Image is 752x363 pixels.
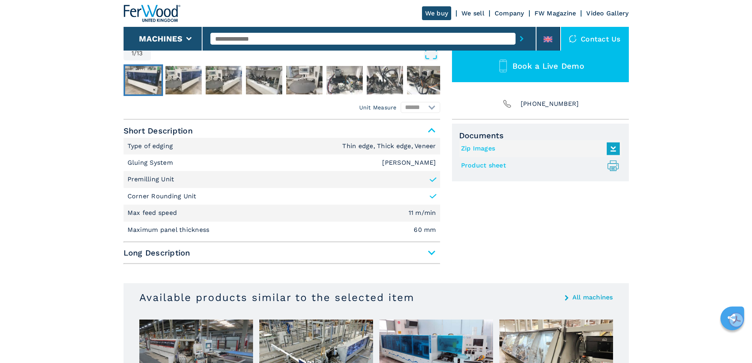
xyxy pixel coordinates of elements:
div: Short Description [124,138,440,238]
span: Book a Live Demo [512,61,584,71]
button: Open Fullscreen [153,46,438,60]
a: Product sheet [461,159,616,172]
p: Premilling Unit [128,175,174,184]
em: Unit Measure [359,103,397,111]
a: We sell [461,9,484,17]
p: Maximum panel thickness [128,226,212,234]
a: sharethis [722,308,741,327]
img: Contact us [569,35,577,43]
p: Max feed speed [128,209,179,217]
a: Video Gallery [586,9,628,17]
nav: Thumbnail Navigation [124,64,440,96]
img: cc689adb0e1cdf7dba0b913c3a391282 [326,66,363,94]
img: 90abc0847c45699bfcb6a2eb98f5d373 [407,66,443,94]
img: Ferwood [124,5,180,22]
img: b0abb6ecca3f613c4f796d5bec2292c0 [165,66,202,94]
button: Go to Slide 7 [365,64,405,96]
button: Go to Slide 1 [124,64,163,96]
p: Type of edging [128,142,175,150]
a: Zip Images [461,142,616,155]
a: FW Magazine [534,9,576,17]
a: We buy [422,6,452,20]
img: 1c9ce87ec2cb49cc892a76df08b913c2 [367,66,403,94]
button: Go to Slide 4 [244,64,284,96]
p: Gluing System [128,158,175,167]
a: Company [495,9,524,17]
img: a59ddc7d54afbdfb7a5063b8dc82af78 [286,66,323,94]
img: Phone [502,98,513,109]
button: Go to Slide 3 [204,64,244,96]
button: Go to Slide 5 [285,64,324,96]
div: Contact us [561,27,629,51]
span: / [134,50,137,56]
span: 1 [131,50,134,56]
span: Short Description [124,124,440,138]
button: Book a Live Demo [452,50,629,82]
button: Go to Slide 2 [164,64,203,96]
button: Machines [139,34,182,43]
button: Go to Slide 6 [325,64,364,96]
button: Go to Slide 8 [405,64,445,96]
img: 32d18be6db4ff89d7b35cadc53981ede [246,66,282,94]
h3: Available products similar to the selected item [139,291,414,304]
iframe: Chat [718,327,746,357]
span: 13 [137,50,143,56]
img: 8ae8ab433acd1bdaec6ff3a5e7f19cc0 [125,66,161,94]
em: [PERSON_NAME] [382,160,436,166]
em: 60 mm [414,227,436,233]
button: submit-button [516,30,528,48]
span: Long Description [124,246,440,260]
span: Documents [459,131,622,140]
em: 11 m/min [409,210,436,216]
img: 23d271a1714953735190779ca908de23 [206,66,242,94]
span: [PHONE_NUMBER] [521,98,579,109]
p: Corner Rounding Unit [128,192,197,201]
em: Thin edge, Thick edge, Veneer [342,143,436,149]
a: All machines [572,294,613,301]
